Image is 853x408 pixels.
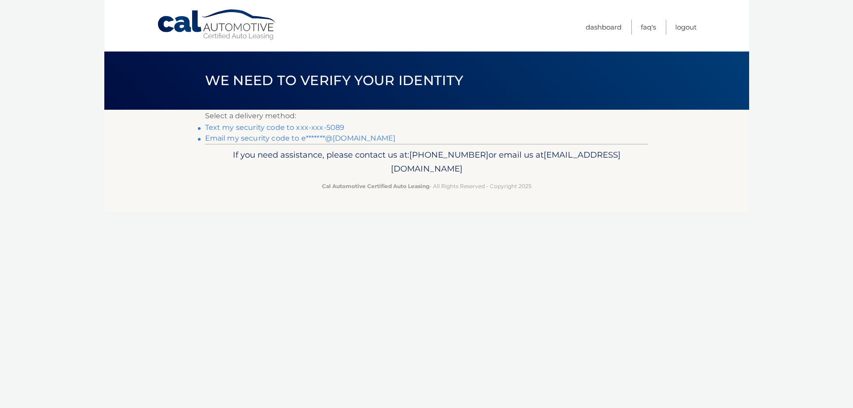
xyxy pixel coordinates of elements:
p: If you need assistance, please contact us at: or email us at [211,148,643,176]
p: Select a delivery method: [205,110,648,122]
strong: Cal Automotive Certified Auto Leasing [322,183,429,189]
a: Dashboard [586,20,622,34]
p: - All Rights Reserved - Copyright 2025 [211,181,643,191]
span: [PHONE_NUMBER] [409,150,489,160]
a: FAQ's [641,20,656,34]
span: We need to verify your identity [205,72,463,89]
a: Logout [675,20,697,34]
a: Cal Automotive [157,9,278,41]
a: Email my security code to e*******@[DOMAIN_NAME] [205,134,396,142]
a: Text my security code to xxx-xxx-5089 [205,123,345,132]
